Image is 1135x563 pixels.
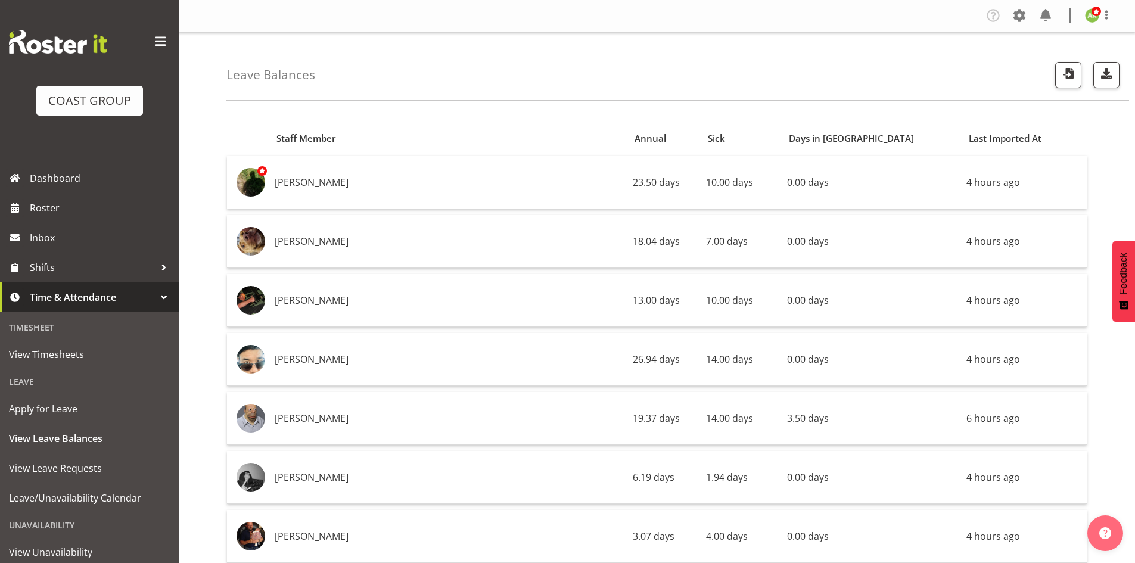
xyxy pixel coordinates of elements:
[226,68,315,82] h4: Leave Balances
[1099,527,1111,539] img: help-xxl-2.png
[633,471,674,484] span: 6.19 days
[9,489,170,507] span: Leave/Unavailability Calendar
[270,333,628,386] td: [PERSON_NAME]
[237,404,265,433] img: coel-phillips75804c3b35f37dbbd88675c55268b4da.png
[787,412,829,425] span: 3.50 days
[237,286,265,315] img: alan-burrowsbb943395863b3ae7062c263e1c991831.png
[787,353,829,366] span: 0.00 days
[633,294,680,307] span: 13.00 days
[3,424,176,453] a: View Leave Balances
[633,412,680,425] span: 19.37 days
[237,463,265,492] img: hayden-watts63df7d1b9052fe9277054df1db42bcd0.png
[966,530,1020,543] span: 4 hours ago
[48,92,131,110] div: COAST GROUP
[270,215,628,268] td: [PERSON_NAME]
[706,530,748,543] span: 4.00 days
[1093,62,1120,88] button: Download Leave Balances
[969,132,1041,145] span: Last Imported At
[966,176,1020,189] span: 4 hours ago
[270,392,628,445] td: [PERSON_NAME]
[9,400,170,418] span: Apply for Leave
[633,235,680,248] span: 18.04 days
[237,522,265,550] img: jack-brewer28ac685c70e71ff79742fefa9a808932.png
[9,430,170,447] span: View Leave Balances
[966,353,1020,366] span: 4 hours ago
[1085,8,1099,23] img: angela-kerrigan9606.jpg
[237,168,265,197] img: micah-hetrick73ebaf9e9aacd948a3fc464753b70555.png
[30,229,173,247] span: Inbox
[706,235,748,248] span: 7.00 days
[30,288,155,306] span: Time & Attendance
[787,294,829,307] span: 0.00 days
[30,199,173,217] span: Roster
[1118,253,1129,294] span: Feedback
[30,169,173,187] span: Dashboard
[966,294,1020,307] span: 4 hours ago
[706,294,753,307] span: 10.00 days
[787,530,829,543] span: 0.00 days
[633,530,674,543] span: 3.07 days
[633,176,680,189] span: 23.50 days
[3,340,176,369] a: View Timesheets
[9,543,170,561] span: View Unavailability
[3,453,176,483] a: View Leave Requests
[706,176,753,189] span: 10.00 days
[270,274,628,327] td: [PERSON_NAME]
[966,471,1020,484] span: 4 hours ago
[966,412,1020,425] span: 6 hours ago
[3,394,176,424] a: Apply for Leave
[3,315,176,340] div: Timesheet
[3,513,176,537] div: Unavailability
[276,132,336,145] span: Staff Member
[270,156,628,209] td: [PERSON_NAME]
[706,471,748,484] span: 1.94 days
[237,345,265,374] img: aof-anujarawat71d0d1c466b097e0dd92e270e9672f26.png
[706,353,753,366] span: 14.00 days
[966,235,1020,248] span: 4 hours ago
[789,132,914,145] span: Days in [GEOGRAPHIC_DATA]
[787,471,829,484] span: 0.00 days
[635,132,666,145] span: Annual
[3,369,176,394] div: Leave
[706,412,753,425] span: 14.00 days
[1112,241,1135,322] button: Feedback - Show survey
[237,227,265,256] img: aaron-grant454b22c01f25b3c339245abd24dca433.png
[9,459,170,477] span: View Leave Requests
[633,353,680,366] span: 26.94 days
[708,132,725,145] span: Sick
[787,176,829,189] span: 0.00 days
[9,346,170,363] span: View Timesheets
[787,235,829,248] span: 0.00 days
[9,30,107,54] img: Rosterit website logo
[30,259,155,276] span: Shifts
[3,483,176,513] a: Leave/Unavailability Calendar
[1055,62,1081,88] button: Import Leave Balances
[270,510,628,563] td: [PERSON_NAME]
[270,451,628,504] td: [PERSON_NAME]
